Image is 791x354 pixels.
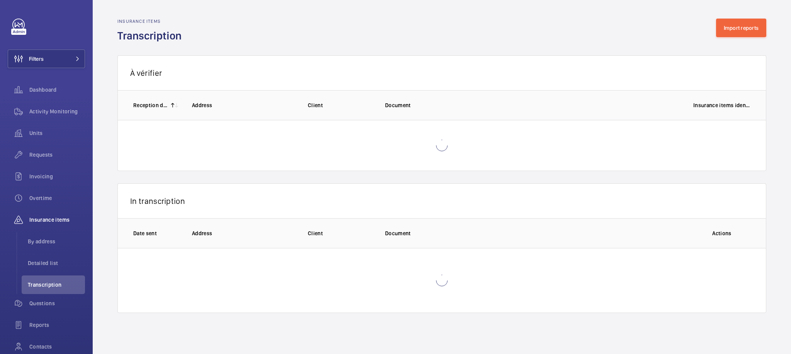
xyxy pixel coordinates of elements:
h2: Insurance items [117,19,186,24]
p: Client [308,101,373,109]
span: Detailed list [28,259,85,267]
button: Import reports [716,19,767,37]
p: Address [192,101,295,109]
p: Actions [693,229,750,237]
span: Units [29,129,85,137]
span: Contacts [29,343,85,351]
p: Address [192,229,295,237]
span: À vérifier [130,68,162,78]
span: Filters [29,55,44,63]
p: Date sent [133,229,180,237]
h1: Transcription [117,29,186,43]
span: Insurance items [29,216,85,224]
p: Client [308,229,373,237]
span: Transcription [28,281,85,289]
p: Document [385,229,681,237]
p: Document [385,101,681,109]
span: Questions [29,299,85,307]
span: Reports [29,321,85,329]
span: Activity Monitoring [29,108,85,115]
span: Dashboard [29,86,85,94]
span: By address [28,238,85,245]
span: Requests [29,151,85,159]
button: Filters [8,50,85,68]
span: Overtime [29,194,85,202]
p: Reception date [133,101,168,109]
div: In transcription [117,183,766,218]
span: Invoicing [29,173,85,180]
p: Insurance items identified [693,101,750,109]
